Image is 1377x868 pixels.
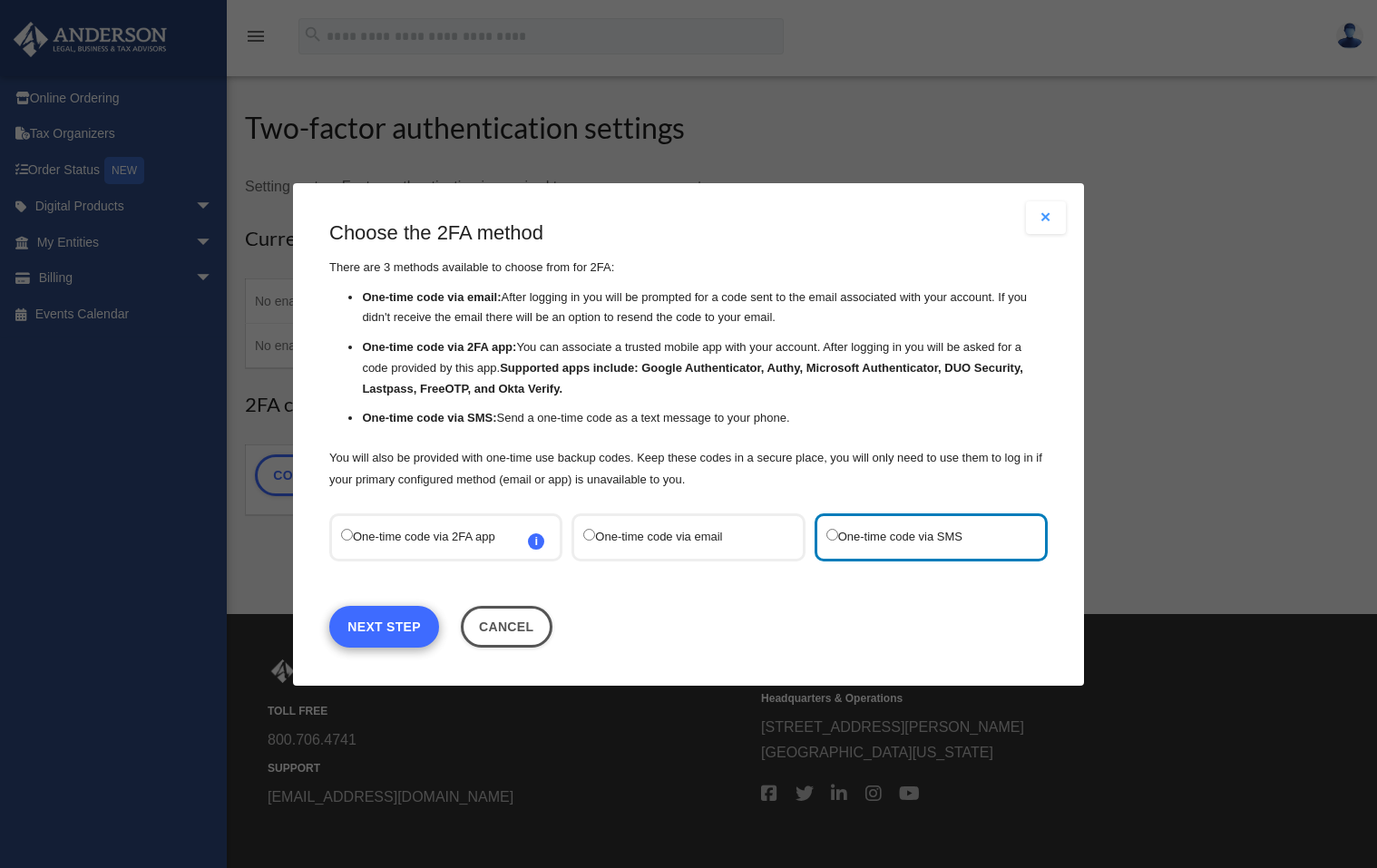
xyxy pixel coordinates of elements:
li: After logging in you will be prompted for a code sent to the email associated with your account. ... [362,287,1048,328]
strong: Supported apps include: Google Authenticator, Authy, Microsoft Authenticator, DUO Security, Lastp... [362,361,1022,395]
strong: One-time code via SMS: [362,411,496,424]
a: Next Step [329,605,439,647]
li: You can associate a trusted mobile app with your account. After logging in you will be asked for ... [362,337,1048,399]
li: Send a one-time code as a text message to your phone. [362,408,1048,429]
button: Close this dialog window [461,605,552,647]
h3: Choose the 2FA method [329,219,1048,248]
p: You will also be provided with one-time use backup codes. Keep these codes in a secure place, you... [329,446,1048,490]
span: i [528,532,544,549]
button: Close modal [1026,201,1066,234]
div: There are 3 methods available to choose from for 2FA: [329,219,1048,491]
label: One-time code via 2FA app [341,524,532,549]
strong: One-time code via 2FA app: [362,340,516,354]
label: One-time code via SMS [826,524,1018,549]
input: One-time code via email [583,528,595,540]
input: One-time code via SMS [826,528,838,540]
strong: One-time code via email: [362,289,501,303]
input: One-time code via 2FA appi [341,528,353,540]
label: One-time code via email [583,524,775,549]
